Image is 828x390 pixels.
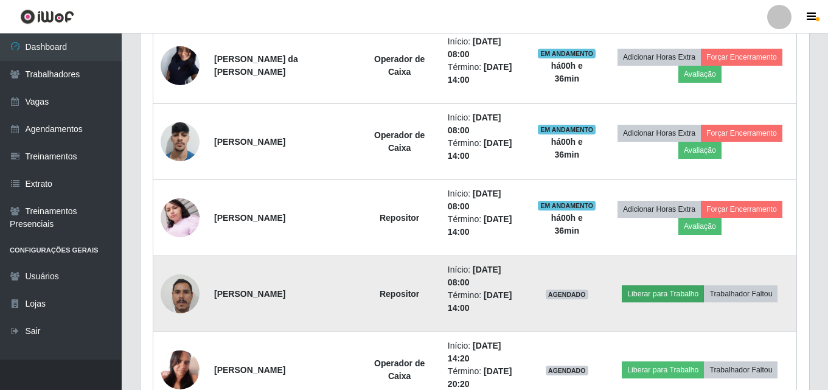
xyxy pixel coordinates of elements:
button: Liberar para Trabalho [622,285,704,302]
img: 1702482681044.jpeg [161,192,200,243]
img: CoreUI Logo [20,9,74,24]
button: Forçar Encerramento [701,201,782,218]
button: Liberar para Trabalho [622,361,704,378]
strong: Repositor [380,289,419,299]
strong: Operador de Caixa [374,130,425,153]
button: Avaliação [678,218,722,235]
li: Início: [448,35,523,61]
li: Início: [448,111,523,137]
li: Início: [448,187,523,213]
li: Término: [448,61,523,86]
span: EM ANDAMENTO [538,49,596,58]
button: Avaliação [678,142,722,159]
button: Trabalhador Faltou [704,361,778,378]
time: [DATE] 14:20 [448,341,501,363]
strong: [PERSON_NAME] [214,365,285,375]
button: Trabalhador Faltou [704,285,778,302]
button: Avaliação [678,66,722,83]
button: Forçar Encerramento [701,125,782,142]
li: Término: [448,213,523,239]
strong: há 00 h e 36 min [551,213,583,235]
strong: Operador de Caixa [374,54,425,77]
time: [DATE] 08:00 [448,265,501,287]
span: EM ANDAMENTO [538,201,596,211]
button: Adicionar Horas Extra [618,201,701,218]
img: 1754513784799.jpeg [161,268,200,319]
button: Forçar Encerramento [701,49,782,66]
span: EM ANDAMENTO [538,125,596,134]
time: [DATE] 08:00 [448,37,501,59]
strong: [PERSON_NAME] [214,289,285,299]
time: [DATE] 08:00 [448,113,501,135]
strong: há 00 h e 36 min [551,137,583,159]
strong: Operador de Caixa [374,358,425,381]
span: AGENDADO [546,366,588,375]
strong: há 00 h e 36 min [551,61,583,83]
img: 1742948591558.jpeg [161,23,200,109]
strong: [PERSON_NAME] [214,137,285,147]
li: Término: [448,137,523,162]
strong: [PERSON_NAME] [214,213,285,223]
span: AGENDADO [546,290,588,299]
li: Início: [448,340,523,365]
button: Adicionar Horas Extra [618,49,701,66]
li: Término: [448,289,523,315]
strong: [PERSON_NAME] da [PERSON_NAME] [214,54,298,77]
strong: Repositor [380,213,419,223]
li: Início: [448,263,523,289]
img: 1755788911254.jpeg [161,116,200,167]
button: Adicionar Horas Extra [618,125,701,142]
time: [DATE] 08:00 [448,189,501,211]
